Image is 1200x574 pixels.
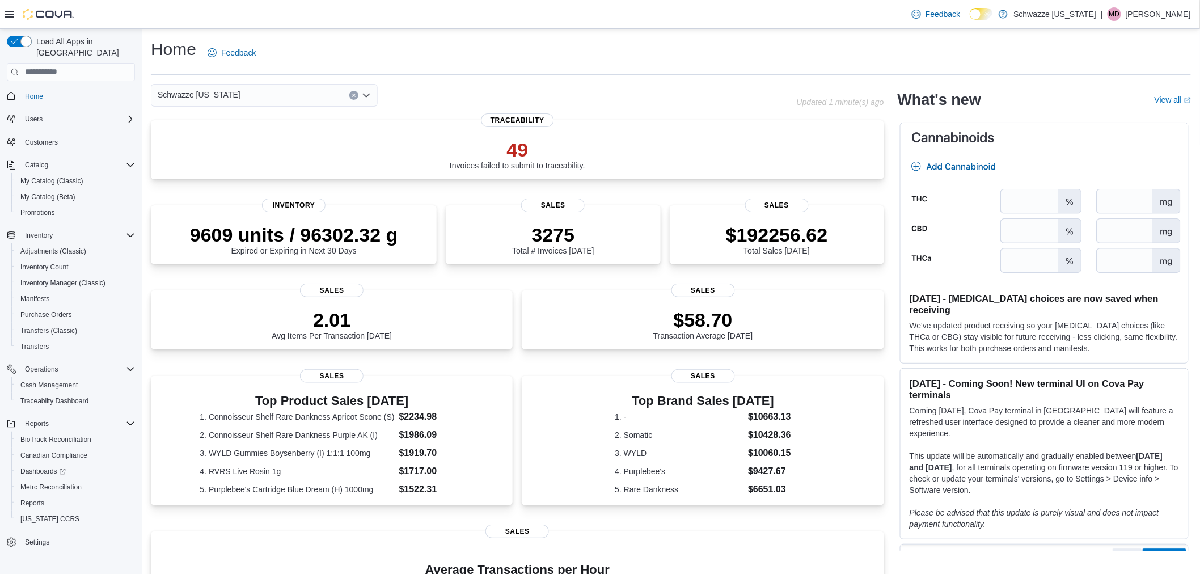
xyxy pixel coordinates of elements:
[20,326,77,335] span: Transfers (Classic)
[399,428,464,442] dd: $1986.09
[16,276,110,290] a: Inventory Manager (Classic)
[910,320,1179,354] p: We've updated product receiving so your [MEDICAL_DATA] choices (like THCa or CBG) stay visible fo...
[16,340,53,353] a: Transfers
[926,9,960,20] span: Feedback
[745,199,809,212] span: Sales
[399,483,464,496] dd: $1522.31
[653,309,753,331] p: $58.70
[16,512,135,526] span: Washington CCRS
[2,534,140,550] button: Settings
[25,365,58,374] span: Operations
[11,393,140,409] button: Traceabilty Dashboard
[11,275,140,291] button: Inventory Manager (Classic)
[20,278,105,288] span: Inventory Manager (Classic)
[158,88,240,102] span: Schwazze [US_STATE]
[16,244,135,258] span: Adjustments (Classic)
[16,394,93,408] a: Traceabilty Dashboard
[748,465,791,478] dd: $9427.67
[20,396,88,406] span: Traceabilty Dashboard
[1101,7,1103,21] p: |
[262,199,326,212] span: Inventory
[272,309,392,340] div: Avg Items Per Transaction [DATE]
[20,381,78,390] span: Cash Management
[615,429,743,441] dt: 2. Somatic
[16,260,73,274] a: Inventory Count
[16,480,135,494] span: Metrc Reconciliation
[11,463,140,479] a: Dashboards
[190,223,398,246] p: 9609 units / 96302.32 g
[910,405,1179,439] p: Coming [DATE], Cova Pay terminal in [GEOGRAPHIC_DATA] will feature a refreshed user interface des...
[20,136,62,149] a: Customers
[1155,95,1191,104] a: View allExternal link
[481,113,553,127] span: Traceability
[20,229,135,242] span: Inventory
[20,158,53,172] button: Catalog
[16,465,135,478] span: Dashboards
[16,276,135,290] span: Inventory Manager (Classic)
[16,190,135,204] span: My Catalog (Beta)
[16,260,135,274] span: Inventory Count
[16,244,91,258] a: Adjustments (Classic)
[512,223,594,246] p: 3275
[2,157,140,173] button: Catalog
[907,3,965,26] a: Feedback
[11,291,140,307] button: Manifests
[1108,7,1121,21] div: Matthew Dupuis
[20,451,87,460] span: Canadian Compliance
[898,91,981,109] h2: What's new
[20,362,135,376] span: Operations
[20,417,53,430] button: Reports
[20,362,63,376] button: Operations
[399,410,464,424] dd: $2234.98
[20,514,79,524] span: [US_STATE] CCRS
[20,499,44,508] span: Reports
[11,511,140,527] button: [US_STATE] CCRS
[20,310,72,319] span: Purchase Orders
[20,229,57,242] button: Inventory
[2,416,140,432] button: Reports
[11,243,140,259] button: Adjustments (Classic)
[2,227,140,243] button: Inventory
[671,284,735,297] span: Sales
[11,323,140,339] button: Transfers (Classic)
[16,324,82,337] a: Transfers (Classic)
[16,433,135,446] span: BioTrack Reconciliation
[615,394,791,408] h3: Top Brand Sales [DATE]
[20,535,54,549] a: Settings
[16,496,49,510] a: Reports
[20,342,49,351] span: Transfers
[16,324,135,337] span: Transfers (Classic)
[1013,7,1096,21] p: Schwazze [US_STATE]
[11,307,140,323] button: Purchase Orders
[200,466,394,477] dt: 4. RVRS Live Rosin 1g
[362,91,371,100] button: Open list of options
[20,176,83,185] span: My Catalog (Classic)
[797,98,884,107] p: Updated 1 minute(s) ago
[11,259,140,275] button: Inventory Count
[25,231,53,240] span: Inventory
[970,8,994,20] input: Dark Mode
[748,428,791,442] dd: $10428.36
[11,495,140,511] button: Reports
[653,309,753,340] div: Transaction Average [DATE]
[521,199,585,212] span: Sales
[450,138,585,170] div: Invoices failed to submit to traceability.
[20,135,135,149] span: Customers
[349,91,358,100] button: Clear input
[910,451,1163,472] strong: [DATE] and [DATE]
[151,38,196,61] h1: Home
[20,247,86,256] span: Adjustments (Classic)
[20,192,75,201] span: My Catalog (Beta)
[20,89,135,103] span: Home
[20,294,49,303] span: Manifests
[25,538,49,547] span: Settings
[11,339,140,354] button: Transfers
[671,369,735,383] span: Sales
[200,429,394,441] dt: 2. Connoisseur Shelf Rare Dankness Purple AK (I)
[11,173,140,189] button: My Catalog (Classic)
[16,340,135,353] span: Transfers
[16,480,86,494] a: Metrc Reconciliation
[16,394,135,408] span: Traceabilty Dashboard
[16,496,135,510] span: Reports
